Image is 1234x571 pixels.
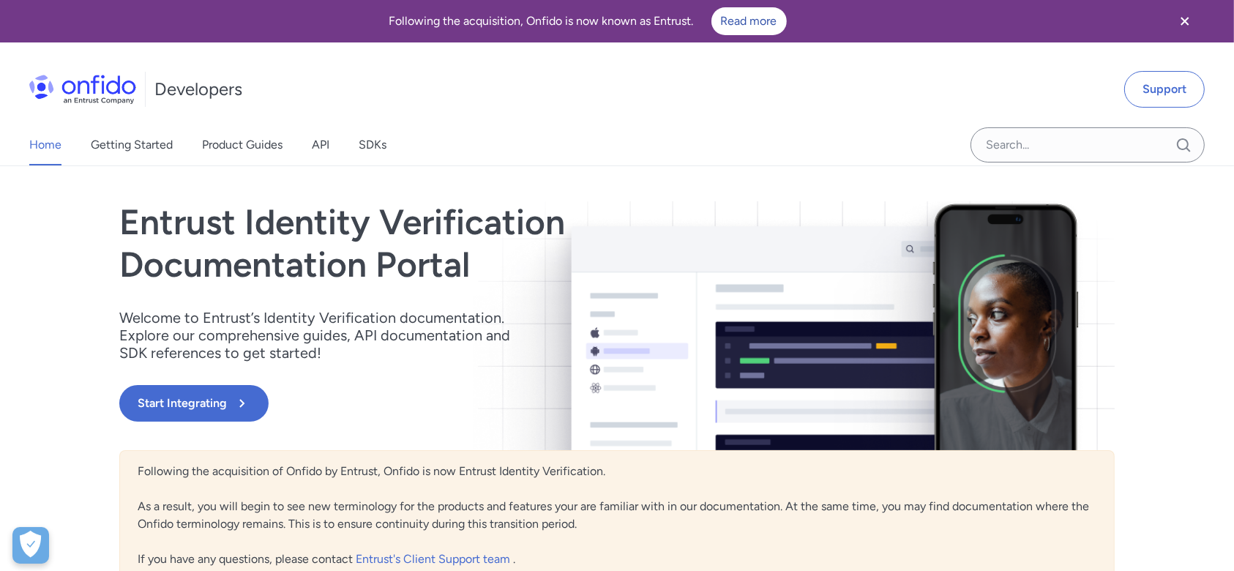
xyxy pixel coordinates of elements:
[312,124,329,165] a: API
[12,527,49,564] button: Open Preferences
[119,309,529,362] p: Welcome to Entrust’s Identity Verification documentation. Explore our comprehensive guides, API d...
[1176,12,1194,30] svg: Close banner
[29,75,136,104] img: Onfido Logo
[711,7,787,35] a: Read more
[356,552,513,566] a: Entrust's Client Support team
[202,124,283,165] a: Product Guides
[1158,3,1212,40] button: Close banner
[91,124,173,165] a: Getting Started
[1124,71,1205,108] a: Support
[18,7,1158,35] div: Following the acquisition, Onfido is now known as Entrust.
[119,385,269,422] button: Start Integrating
[29,124,61,165] a: Home
[359,124,386,165] a: SDKs
[119,385,816,422] a: Start Integrating
[119,201,816,285] h1: Entrust Identity Verification Documentation Portal
[12,527,49,564] div: Cookie Preferences
[971,127,1205,163] input: Onfido search input field
[154,78,242,101] h1: Developers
